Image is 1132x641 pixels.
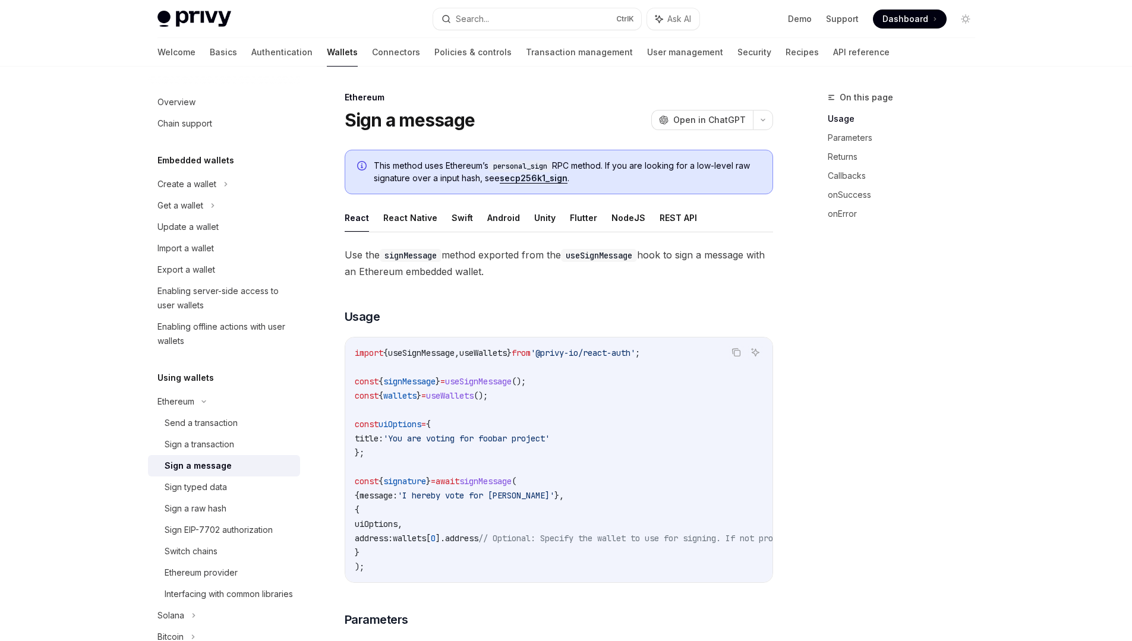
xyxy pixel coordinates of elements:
[398,519,402,529] span: ,
[157,284,293,312] div: Enabling server-side access to user wallets
[327,38,358,67] a: Wallets
[393,533,426,544] span: wallets
[157,320,293,348] div: Enabling offline actions with user wallets
[165,544,217,558] div: Switch chains
[157,263,215,277] div: Export a wallet
[431,533,436,544] span: 0
[383,204,437,232] button: React Native
[345,247,773,280] span: Use the method exported from the hook to sign a message with an Ethereum embedded wallet.
[737,38,771,67] a: Security
[148,562,300,583] a: Ethereum provider
[345,91,773,103] div: Ethereum
[431,476,436,487] span: =
[157,177,216,191] div: Create a wallet
[833,38,890,67] a: API reference
[748,345,763,360] button: Ask AI
[426,390,474,401] span: useWallets
[445,533,478,544] span: address
[148,216,300,238] a: Update a wallet
[355,561,364,572] span: );
[828,185,985,204] a: onSuccess
[456,12,489,26] div: Search...
[345,308,380,325] span: Usage
[374,160,761,184] span: This method uses Ethereum’s RPC method. If you are looking for a low-level raw signature over a i...
[355,533,393,544] span: address:
[357,161,369,173] svg: Info
[478,533,949,544] span: // Optional: Specify the wallet to use for signing. If not provided, the first wallet will be used.
[398,490,554,501] span: 'I hereby vote for [PERSON_NAME]'
[165,459,232,473] div: Sign a message
[840,90,893,105] span: On this page
[526,38,633,67] a: Transaction management
[157,38,196,67] a: Welcome
[379,476,383,487] span: {
[251,38,313,67] a: Authentication
[507,348,512,358] span: }
[157,371,214,385] h5: Using wallets
[417,390,421,401] span: }
[355,419,379,430] span: const
[421,390,426,401] span: =
[157,116,212,131] div: Chain support
[729,345,744,360] button: Copy the contents from the code block
[165,566,238,580] div: Ethereum provider
[426,476,431,487] span: }
[421,419,426,430] span: =
[433,8,641,30] button: Search...CtrlK
[157,95,196,109] div: Overview
[534,204,556,232] button: Unity
[355,547,360,558] span: }
[426,533,431,544] span: [
[379,390,383,401] span: {
[148,238,300,259] a: Import a wallet
[355,476,379,487] span: const
[345,611,408,628] span: Parameters
[355,348,383,358] span: import
[157,11,231,27] img: light logo
[165,501,226,516] div: Sign a raw hash
[157,394,194,409] div: Ethereum
[360,490,398,501] span: message:
[157,153,234,168] h5: Embedded wallets
[355,433,383,444] span: title:
[148,541,300,562] a: Switch chains
[570,204,597,232] button: Flutter
[426,419,431,430] span: {
[388,348,455,358] span: useSignMessage
[647,38,723,67] a: User management
[157,198,203,213] div: Get a wallet
[786,38,819,67] a: Recipes
[873,10,947,29] a: Dashboard
[379,376,383,387] span: {
[828,166,985,185] a: Callbacks
[383,376,436,387] span: signMessage
[165,416,238,430] div: Send a transaction
[148,91,300,113] a: Overview
[434,38,512,67] a: Policies & controls
[436,476,459,487] span: await
[474,390,488,401] span: ();
[500,173,567,184] a: secp256k1_sign
[512,376,526,387] span: ();
[157,241,214,255] div: Import a wallet
[383,390,417,401] span: wallets
[372,38,420,67] a: Connectors
[673,114,746,126] span: Open in ChatGPT
[157,220,219,234] div: Update a wallet
[635,348,640,358] span: ;
[148,280,300,316] a: Enabling server-side access to user wallets
[165,480,227,494] div: Sign typed data
[148,259,300,280] a: Export a wallet
[355,504,360,515] span: {
[956,10,975,29] button: Toggle dark mode
[383,348,388,358] span: {
[210,38,237,67] a: Basics
[512,476,516,487] span: (
[561,249,637,262] code: useSignMessage
[440,376,445,387] span: =
[487,204,520,232] button: Android
[383,476,426,487] span: signature
[380,249,442,262] code: signMessage
[148,412,300,434] a: Send a transaction
[148,316,300,352] a: Enabling offline actions with user wallets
